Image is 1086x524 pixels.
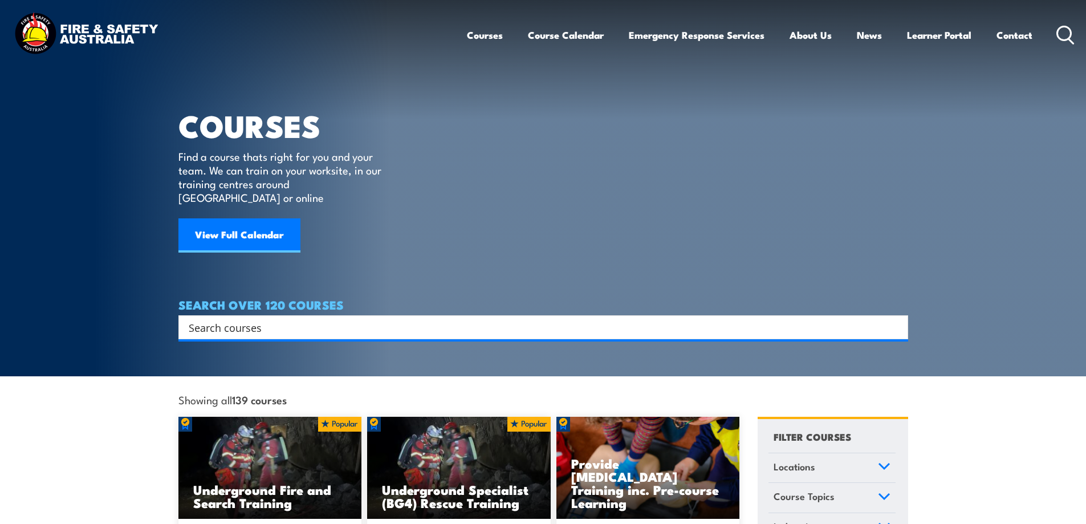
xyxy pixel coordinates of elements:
p: Find a course thats right for you and your team. We can train on your worksite, in our training c... [178,149,387,204]
img: Underground mine rescue [367,417,551,519]
input: Search input [189,319,883,336]
h3: Underground Fire and Search Training [193,483,347,509]
a: Learner Portal [907,20,971,50]
h3: Underground Specialist (BG4) Rescue Training [382,483,536,509]
a: Provide [MEDICAL_DATA] Training inc. Pre-course Learning [556,417,740,519]
h3: Provide [MEDICAL_DATA] Training inc. Pre-course Learning [571,457,725,509]
a: About Us [790,20,832,50]
a: Course Calendar [528,20,604,50]
a: Courses [467,20,503,50]
strong: 139 courses [232,392,287,407]
button: Search magnifier button [888,319,904,335]
h4: SEARCH OVER 120 COURSES [178,298,908,311]
span: Course Topics [774,489,835,504]
a: Underground Fire and Search Training [178,417,362,519]
a: Emergency Response Services [629,20,764,50]
span: Showing all [178,393,287,405]
img: Low Voltage Rescue and Provide CPR [556,417,740,519]
a: Course Topics [768,483,896,513]
h1: COURSES [178,112,398,139]
a: View Full Calendar [178,218,300,253]
h4: FILTER COURSES [774,429,851,444]
img: Underground mine rescue [178,417,362,519]
a: News [857,20,882,50]
span: Locations [774,459,815,474]
a: Contact [996,20,1032,50]
a: Underground Specialist (BG4) Rescue Training [367,417,551,519]
a: Locations [768,453,896,483]
form: Search form [191,319,885,335]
